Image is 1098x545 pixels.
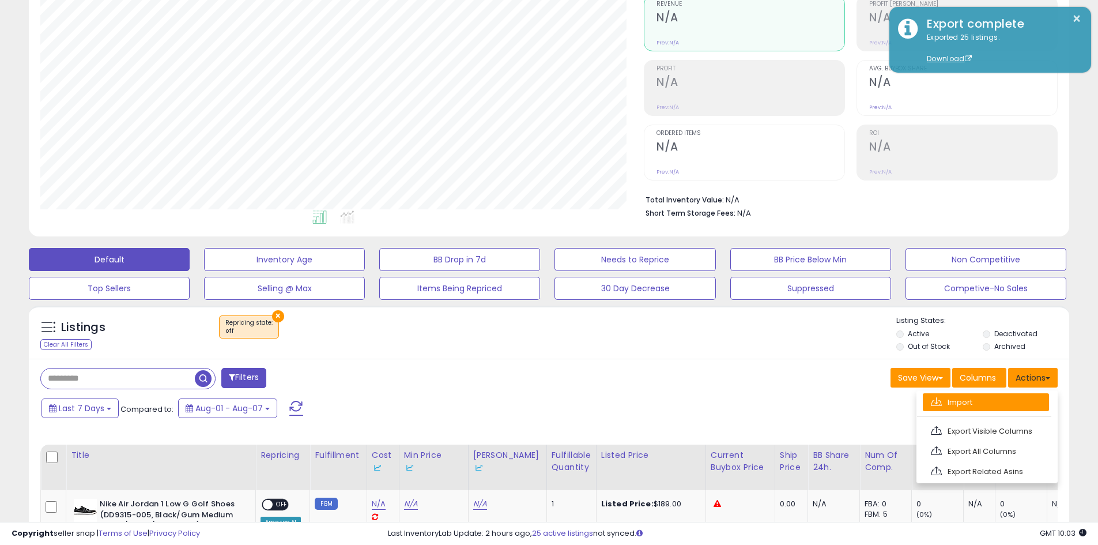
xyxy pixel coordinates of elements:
div: BB Share 24h. [813,449,855,473]
span: Repricing state : [225,318,273,336]
div: Fulfillment [315,449,361,461]
small: FBM [315,498,337,510]
span: Revenue [656,1,844,7]
div: 0.00 [780,499,799,509]
div: Last InventoryLab Update: 2 hours ago, not synced. [388,528,1086,539]
button: Last 7 Days [41,399,119,418]
button: Non Competitive [905,248,1066,271]
button: Competive-No Sales [905,277,1066,300]
div: 0 [1000,499,1047,509]
b: Total Inventory Value: [646,195,724,205]
a: 25 active listings [532,528,593,539]
b: Short Term Storage Fees: [646,208,735,218]
button: × [272,310,284,322]
div: Some or all of the values in this column are provided from Inventory Lab. [404,461,463,473]
div: Fulfillable Quantity [552,449,591,473]
div: $189.00 [601,499,697,509]
a: Export Related Asins [923,463,1049,480]
h2: N/A [869,140,1057,156]
div: Some or all of the values in this column are provided from Inventory Lab. [473,461,542,473]
button: Items Being Repriced [379,277,540,300]
div: N/A [1052,499,1090,509]
div: Listed Price [601,449,701,461]
span: Columns [960,372,996,384]
div: seller snap | | [12,528,200,539]
div: 1 [552,499,587,509]
small: (0%) [916,510,933,519]
span: Last 7 Days [59,403,104,414]
span: ROI [869,130,1057,137]
div: Exported 25 listings. [918,32,1082,65]
button: Filters [221,368,266,388]
div: [PERSON_NAME] [473,449,542,473]
a: Privacy Policy [149,528,200,539]
span: Avg. Buybox Share [869,66,1057,72]
img: InventoryLab Logo [473,462,485,473]
div: Num of Comp. [865,449,907,473]
div: Title [71,449,251,461]
div: Export complete [918,16,1082,32]
div: Current Buybox Price [711,449,770,473]
button: Aug-01 - Aug-07 [178,399,277,418]
img: 31Avg+OnWmL._SL40_.jpg [74,499,97,522]
span: Profit [656,66,844,72]
a: Terms of Use [99,528,148,539]
a: Import [923,393,1049,411]
div: Ship Price [780,449,803,473]
b: Nike Air Jordan 1 Low G Golf Shoes (DD9315-005, Black/Gum Medium Brown/White/Anthracite) Size 11 [100,499,240,534]
span: Profit [PERSON_NAME] [869,1,1057,7]
button: Needs to Reprice [554,248,715,271]
span: 2025-08-15 10:03 GMT [1040,528,1086,539]
small: Prev: N/A [656,39,679,46]
button: Columns [952,368,1006,388]
small: Prev: N/A [656,104,679,111]
a: N/A [404,498,418,510]
label: Deactivated [994,329,1037,339]
label: Out of Stock [908,341,950,351]
h2: N/A [869,76,1057,91]
span: N/A [737,208,751,219]
button: 30 Day Decrease [554,277,715,300]
a: Export Visible Columns [923,422,1049,440]
span: Aug-01 - Aug-07 [195,403,263,414]
a: Download [927,54,972,63]
button: Selling @ Max [204,277,365,300]
h5: Listings [61,320,105,336]
div: Some or all of the values in this column are provided from Inventory Lab. [372,461,394,473]
span: Compared to: [120,404,173,415]
strong: Copyright [12,528,54,539]
p: Listing States: [896,315,1069,326]
small: Prev: N/A [869,168,892,175]
h2: N/A [656,11,844,27]
a: N/A [372,498,386,510]
b: Listed Price: [601,498,654,509]
button: Top Sellers [29,277,190,300]
div: Clear All Filters [40,339,92,350]
h2: N/A [656,140,844,156]
button: Suppressed [730,277,891,300]
div: Repricing [261,449,305,461]
h2: N/A [656,76,844,91]
div: off [225,327,273,335]
button: BB Drop in 7d [379,248,540,271]
div: N/A [968,499,986,509]
span: Ordered Items [656,130,844,137]
button: Actions [1008,368,1058,388]
small: Prev: N/A [869,39,892,46]
div: 0 [916,499,963,509]
img: InventoryLab Logo [404,462,416,473]
label: Archived [994,341,1025,351]
div: FBA: 0 [865,499,903,509]
div: Min Price [404,449,463,473]
a: Export All Columns [923,442,1049,460]
button: Inventory Age [204,248,365,271]
button: × [1072,12,1081,26]
label: Active [908,329,929,339]
h2: N/A [869,11,1057,27]
small: Prev: N/A [869,104,892,111]
button: BB Price Below Min [730,248,891,271]
button: Default [29,248,190,271]
small: (0%) [1000,510,1016,519]
small: Prev: N/A [656,168,679,175]
div: FBM: 5 [865,509,903,520]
